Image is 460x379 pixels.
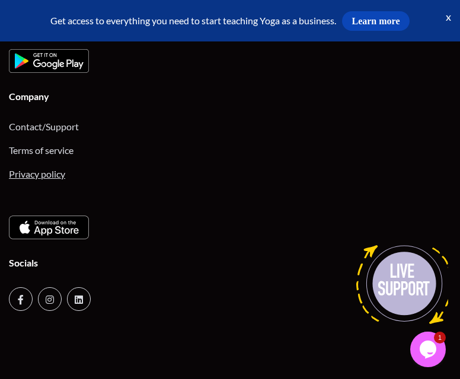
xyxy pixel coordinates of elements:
iframe: chat widget [410,332,448,367]
a: Terms of service [9,144,74,156]
a: Privacy policy [9,168,65,179]
a: Contact/Support [9,121,79,132]
a: Learn more [342,11,409,31]
iframe: chat widget [352,240,448,329]
h3: Company [9,90,246,103]
img: Chat attention grabber [5,5,101,83]
h3: Socials [9,256,246,269]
